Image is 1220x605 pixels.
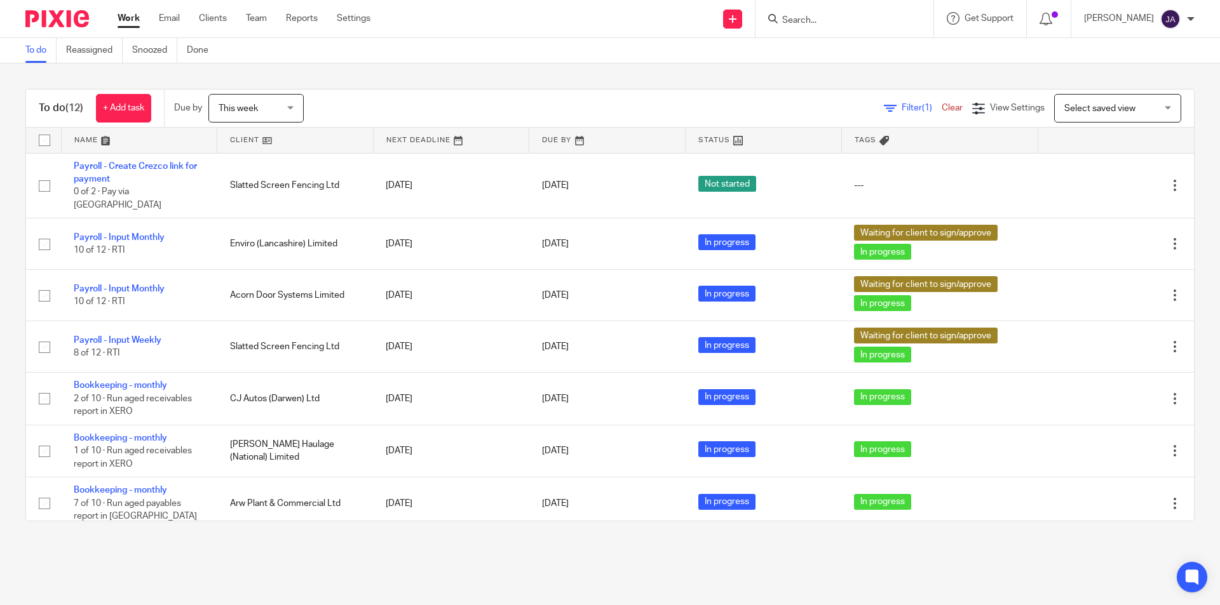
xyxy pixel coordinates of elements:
span: Select saved view [1064,104,1135,113]
div: --- [854,179,1025,192]
span: Waiting for client to sign/approve [854,328,998,343]
span: [DATE] [542,181,569,190]
span: In progress [698,286,756,302]
span: In progress [698,234,756,250]
td: Slatted Screen Fencing Ltd [217,321,374,373]
input: Search [781,15,895,27]
span: Not started [698,176,756,192]
td: Acorn Door Systems Limited [217,270,374,321]
a: Snoozed [132,38,177,63]
span: Tags [855,136,876,143]
a: Team [246,12,267,25]
span: In progress [698,441,756,457]
span: Waiting for client to sign/approve [854,276,998,292]
a: Bookkeeping - monthly [74,486,167,495]
td: [DATE] [373,218,529,270]
img: Pixie [25,10,89,27]
td: [DATE] [373,153,529,218]
td: Enviro (Lancashire) Limited [217,218,374,270]
a: Payroll - Input Weekly [74,336,161,345]
a: Bookkeeping - monthly [74,434,167,442]
td: [DATE] [373,373,529,425]
span: 7 of 10 · Run aged payables report in [GEOGRAPHIC_DATA] [74,499,197,521]
span: 1 of 10 · Run aged receivables report in XERO [74,446,192,469]
a: Payroll - Input Monthly [74,233,165,242]
span: 10 of 12 · RTI [74,246,125,255]
a: Reports [286,12,318,25]
span: 8 of 12 · RTI [74,349,119,357]
span: In progress [698,389,756,405]
span: [DATE] [542,394,569,403]
td: [DATE] [373,270,529,321]
span: View Settings [990,103,1045,112]
span: 10 of 12 · RTI [74,297,125,306]
a: Payroll - Create Crezco link for payment [74,162,197,183]
span: In progress [854,244,911,260]
a: Settings [337,12,370,25]
a: To do [25,38,57,63]
span: (1) [922,103,932,112]
td: [PERSON_NAME] Haulage (National) Limited [217,425,374,477]
a: Payroll - Input Monthly [74,284,165,293]
a: Bookkeeping - monthly [74,381,167,390]
td: [DATE] [373,477,529,529]
td: Arw Plant & Commercial Ltd [217,477,374,529]
h1: To do [39,102,83,115]
td: CJ Autos (Darwen) Ltd [217,373,374,425]
span: [DATE] [542,342,569,351]
p: [PERSON_NAME] [1084,12,1154,25]
span: Waiting for client to sign/approve [854,225,998,241]
span: In progress [854,494,911,510]
span: This week [219,104,258,113]
span: In progress [698,337,756,353]
a: Email [159,12,180,25]
td: Slatted Screen Fencing Ltd [217,153,374,218]
a: Done [187,38,218,63]
span: In progress [698,494,756,510]
span: [DATE] [542,446,569,455]
p: Due by [174,102,202,114]
span: In progress [854,389,911,405]
span: In progress [854,295,911,311]
span: Get Support [965,14,1013,23]
a: Clients [199,12,227,25]
span: [DATE] [542,239,569,248]
td: [DATE] [373,321,529,373]
span: (12) [65,103,83,113]
span: 0 of 2 · Pay via [GEOGRAPHIC_DATA] [74,187,161,209]
a: Clear [942,103,963,112]
td: [DATE] [373,425,529,477]
span: In progress [854,441,911,457]
a: Work [118,12,140,25]
span: In progress [854,347,911,362]
span: [DATE] [542,499,569,508]
span: Filter [902,103,942,112]
img: svg%3E [1160,9,1181,29]
a: Reassigned [66,38,123,63]
a: + Add task [96,94,151,123]
span: 2 of 10 · Run aged receivables report in XERO [74,394,192,416]
span: [DATE] [542,291,569,300]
